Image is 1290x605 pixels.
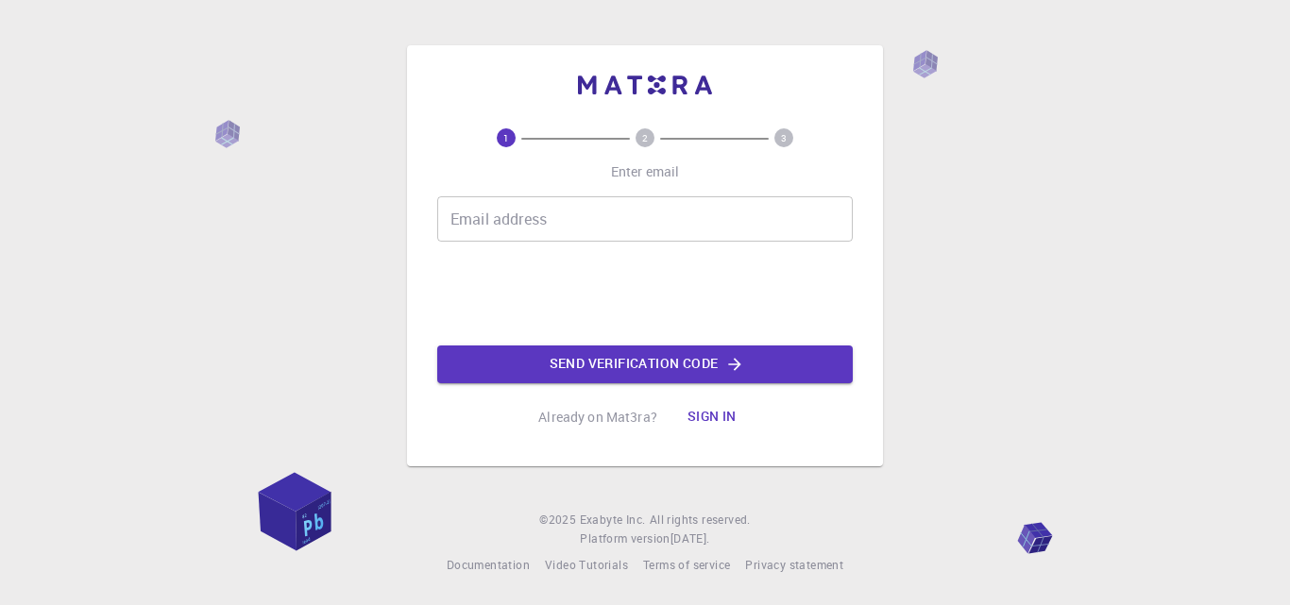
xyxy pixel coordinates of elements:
[643,557,730,572] span: Terms of service
[670,530,710,546] span: [DATE] .
[580,529,670,548] span: Platform version
[539,511,579,529] span: © 2025
[745,556,843,575] a: Privacy statement
[672,398,752,436] button: Sign in
[670,529,710,548] a: [DATE].
[447,556,530,575] a: Documentation
[745,557,843,572] span: Privacy statement
[447,557,530,572] span: Documentation
[437,345,853,383] button: Send verification code
[781,131,787,144] text: 3
[643,556,730,575] a: Terms of service
[545,556,628,575] a: Video Tutorials
[538,408,657,427] p: Already on Mat3ra?
[503,131,509,144] text: 1
[580,511,646,529] a: Exabyte Inc.
[642,131,648,144] text: 2
[650,511,751,529] span: All rights reserved.
[545,557,628,572] span: Video Tutorials
[580,512,646,527] span: Exabyte Inc.
[611,162,680,181] p: Enter email
[501,257,789,330] iframe: reCAPTCHA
